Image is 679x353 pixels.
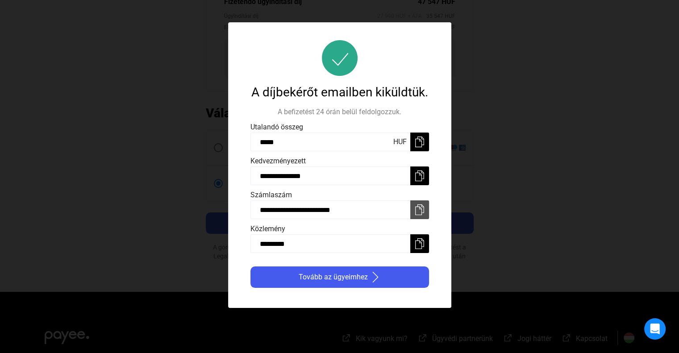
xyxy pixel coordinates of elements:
[322,40,358,76] img: success-icon
[250,123,303,131] span: Utalandó összeg
[299,272,368,282] span: Tovább az ügyeimhez
[370,272,381,282] img: arrow-right-white
[250,157,306,165] span: Kedvezményezett
[250,85,429,100] div: A díjbekérőt emailben kiküldtük.
[644,318,666,340] div: Open Intercom Messenger
[250,107,429,117] div: A befizetést 24 órán belül feldolgozzuk.
[250,191,292,199] span: Számlaszám
[414,204,425,215] img: copy-white.svg
[414,238,425,249] img: copy-white.svg
[250,266,429,288] button: Tovább az ügyeimhezarrow-right-white
[414,137,425,147] img: copy-white.svg
[250,224,285,233] span: Közlemény
[414,170,425,181] img: copy-white.svg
